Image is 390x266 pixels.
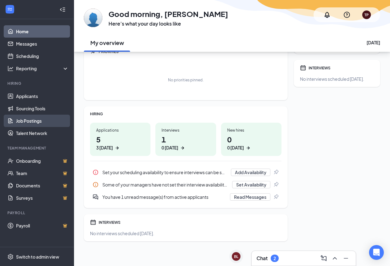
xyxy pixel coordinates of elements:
svg: Pin [273,194,279,200]
div: 3 [DATE] [96,145,113,151]
div: You have 1 unread message(s) from active applicants [90,191,281,203]
svg: Minimize [342,255,350,262]
svg: Calendar [90,219,96,225]
div: Hiring [7,81,68,86]
div: Set your scheduling availability to ensure interviews can be set up [102,169,227,175]
button: Set Availability [232,181,270,188]
svg: ArrowRight [114,145,120,151]
button: Read Messages [230,193,270,201]
div: Payroll [7,210,68,215]
div: Open Intercom Messenger [369,245,384,260]
img: Trevor Printy [84,9,102,27]
a: OnboardingCrown [16,155,69,167]
button: Minimize [341,253,351,263]
a: DocumentsCrown [16,179,69,192]
a: Messages [16,38,69,50]
svg: Settings [7,254,14,260]
button: Add Availability [231,169,270,176]
svg: ChevronUp [331,255,339,262]
svg: Info [92,169,99,175]
div: [DATE] [367,39,380,46]
a: Home [16,25,69,38]
div: HIRING [90,111,281,117]
h1: 0 [227,134,275,151]
div: No interviews scheduled [DATE]. [90,230,281,236]
svg: Pin [273,182,279,188]
a: DoubleChatActiveYou have 1 unread message(s) from active applicantsRead MessagesPin [90,191,281,203]
svg: Calendar [300,65,306,71]
div: INTERVIEWS [99,220,281,225]
div: No priorities pinned. [168,77,203,83]
a: Scheduling [16,50,69,62]
h1: Good morning, [PERSON_NAME] [109,9,228,19]
a: InfoSet your scheduling availability to ensure interviews can be set upAdd AvailabilityPin [90,166,281,178]
a: SurveysCrown [16,192,69,204]
div: Reporting [16,65,69,72]
div: New hires [227,128,275,133]
div: BL [234,254,238,259]
div: Set your scheduling availability to ensure interviews can be set up [90,166,281,178]
svg: ComposeMessage [320,255,327,262]
div: Some of your managers have not set their interview availability yet [90,178,281,191]
button: ComposeMessage [319,253,329,263]
svg: WorkstreamLogo [7,6,13,12]
svg: Pin [273,169,279,175]
h1: 1 [162,134,210,151]
svg: DoubleChatActive [92,194,99,200]
a: Applications53 [DATE]ArrowRight [90,123,150,156]
a: Interviews10 [DATE]ArrowRight [155,123,216,156]
div: Team Management [7,145,68,151]
h3: Here’s what your day looks like [109,20,228,27]
div: No interviews scheduled [DATE]. [300,76,374,82]
h1: 5 [96,134,144,151]
div: Some of your managers have not set their interview availability yet [102,182,228,188]
a: New hires00 [DATE]ArrowRight [221,123,281,156]
a: Talent Network [16,127,69,139]
div: INTERVIEWS [309,65,374,71]
a: InfoSome of your managers have not set their interview availability yetSet AvailabilityPin [90,178,281,191]
div: 2 [273,256,276,261]
div: TP [364,12,369,18]
a: PayrollCrown [16,219,69,232]
svg: Notifications [323,11,331,18]
svg: ArrowRight [245,145,251,151]
svg: QuestionInfo [343,11,351,18]
div: 0 [DATE] [227,145,244,151]
a: Job Postings [16,115,69,127]
div: 0 [DATE] [162,145,178,151]
h3: Chat [257,255,268,262]
svg: ArrowRight [179,145,186,151]
button: ChevronUp [330,253,340,263]
div: You have 1 unread message(s) from active applicants [102,194,226,200]
a: Applicants [16,90,69,102]
h2: My overview [90,39,124,47]
svg: Info [92,182,99,188]
svg: Collapse [60,6,66,13]
div: Switch to admin view [16,254,59,260]
div: Interviews [162,128,210,133]
a: TeamCrown [16,167,69,179]
svg: Analysis [7,65,14,72]
a: Sourcing Tools [16,102,69,115]
div: Applications [96,128,144,133]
